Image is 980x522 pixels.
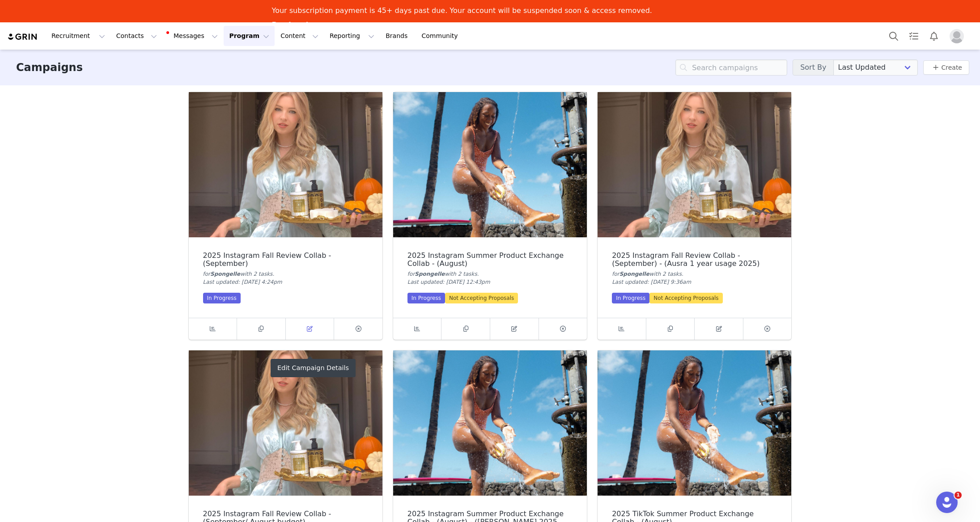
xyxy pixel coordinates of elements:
[189,350,382,496] img: 2025 Instagram Fall Review Collab - (September/ August budget) - (Angelle usage 2025)
[649,293,722,303] div: Not Accepting Proposals
[598,92,791,237] img: 2025 Instagram Fall Review Collab - (September) - (Ausra 1 year usage 2025)
[936,492,958,513] iframe: Intercom live chat
[415,271,445,277] span: Spongelle
[407,252,573,268] div: 2025 Instagram Summer Product Exchange Collab - (August)
[598,350,791,496] img: 2025 TikTok Summer Product Exchange Collab - (August)
[324,26,380,46] button: Reporting
[955,492,962,499] span: 1
[203,293,241,303] div: In Progress
[950,29,964,43] img: placeholder-profile.jpg
[393,350,587,496] img: 2025 Instagram Summer Product Exchange Collab - (August) - (Angelle 2025 usage)
[393,92,587,237] img: 2025 Instagram Summer Product Exchange Collab - (August)
[474,271,477,277] span: s
[884,26,904,46] button: Search
[272,21,322,30] a: Pay Invoices
[16,59,83,76] h3: Campaigns
[271,359,356,377] div: Edit Campaign Details
[612,293,649,303] div: In Progress
[275,26,324,46] button: Content
[203,270,368,278] div: for with 2 task .
[203,278,368,286] div: Last updated: [DATE] 4:24pm
[416,26,467,46] a: Community
[189,92,382,237] img: 2025 Instagram Fall Review Collab - (September)
[111,26,162,46] button: Contacts
[924,26,944,46] button: Notifications
[445,293,518,303] div: Not Accepting Proposals
[270,271,272,277] span: s
[944,29,973,43] button: Profile
[46,26,110,46] button: Recruitment
[224,26,275,46] button: Program
[7,33,38,41] img: grin logo
[407,270,573,278] div: for with 2 task .
[612,252,777,268] div: 2025 Instagram Fall Review Collab - (September) - (Ausra 1 year usage 2025)
[923,60,969,75] button: Create
[272,6,652,15] div: Your subscription payment is 45+ days past due. Your account will be suspended soon & access remo...
[675,59,787,76] input: Search campaigns
[203,252,368,268] div: 2025 Instagram Fall Review Collab - (September)
[163,26,223,46] button: Messages
[407,278,573,286] div: Last updated: [DATE] 12:43pm
[612,270,777,278] div: for with 2 task .
[930,62,962,73] a: Create
[612,278,777,286] div: Last updated: [DATE] 9:36am
[904,26,924,46] a: Tasks
[619,271,649,277] span: Spongelle
[380,26,416,46] a: Brands
[210,271,240,277] span: Spongelle
[679,271,682,277] span: s
[407,293,445,303] div: In Progress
